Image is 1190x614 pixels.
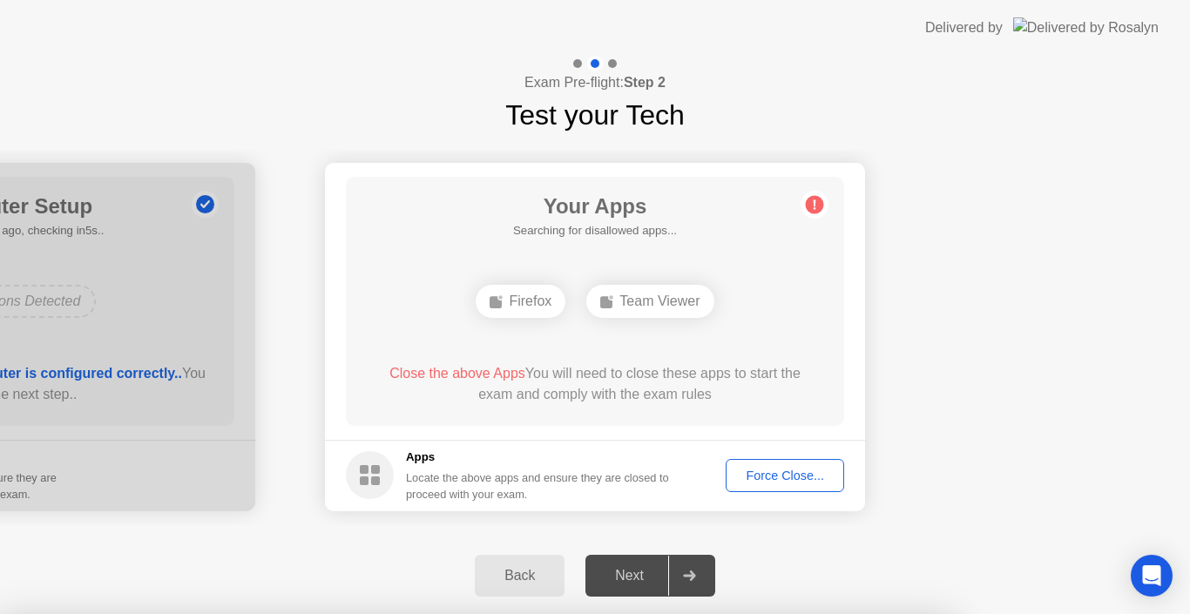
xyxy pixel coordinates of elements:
div: Firefox [476,285,565,318]
h5: Searching for disallowed apps... [513,222,677,240]
div: You will need to close these apps to start the exam and comply with the exam rules [371,363,820,405]
img: Delivered by Rosalyn [1013,17,1159,37]
h1: Your Apps [513,191,677,222]
b: Step 2 [624,75,666,90]
h1: Test your Tech [505,94,685,136]
div: Locate the above apps and ensure they are closed to proceed with your exam. [406,469,670,503]
span: Close the above Apps [389,366,525,381]
div: Open Intercom Messenger [1131,555,1173,597]
div: Team Viewer [586,285,713,318]
h5: Apps [406,449,670,466]
div: Force Close... [732,469,838,482]
h4: Exam Pre-flight: [524,72,666,93]
div: Back [480,568,559,584]
div: Next [591,568,668,584]
div: Delivered by [925,17,1003,38]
